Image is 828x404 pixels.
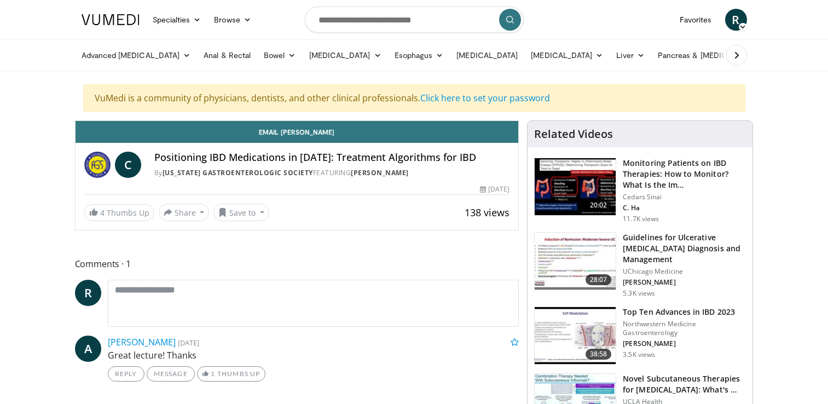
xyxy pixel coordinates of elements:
a: [MEDICAL_DATA] [450,44,524,66]
a: A [75,336,101,362]
a: Bowel [257,44,302,66]
a: [PERSON_NAME] [108,336,176,348]
a: 38:58 Top Ten Advances in IBD 2023 Northwestern Medicine Gastroenterology [PERSON_NAME] 3.5K views [534,307,746,365]
a: Message [147,366,195,382]
p: [PERSON_NAME] [623,339,746,348]
a: 4 Thumbs Up [84,204,154,221]
span: 138 views [465,206,509,219]
img: VuMedi Logo [82,14,140,25]
a: 28:07 Guidelines for Ulcerative [MEDICAL_DATA] Diagnosis and Management UChicago Medicine [PERSON... [534,232,746,298]
p: 5.3K views [623,289,655,298]
span: 4 [100,207,105,218]
a: Reply [108,366,144,382]
img: 609225da-72ea-422a-b68c-0f05c1f2df47.150x105_q85_crop-smart_upscale.jpg [535,158,616,215]
img: 2f51e707-cd8d-4a31-8e3f-f47d06a7faca.150x105_q85_crop-smart_upscale.jpg [535,307,616,364]
button: Share [159,204,210,221]
a: [PERSON_NAME] [351,168,409,177]
a: [US_STATE] Gastroenterologic Society [163,168,313,177]
a: Pancreas & [MEDICAL_DATA] [651,44,779,66]
img: Florida Gastroenterologic Society [84,152,111,178]
p: 11.7K views [623,215,659,223]
button: Save to [213,204,269,221]
span: 1 [211,370,215,378]
h4: Positioning IBD Medications in [DATE]: Treatment Algorithms for IBD [154,152,510,164]
a: Favorites [673,9,719,31]
a: Specialties [146,9,208,31]
span: Comments 1 [75,257,519,271]
p: Great lecture! Thanks [108,349,519,362]
div: By FEATURING [154,168,510,178]
img: 5d508c2b-9173-4279-adad-7510b8cd6d9a.150x105_q85_crop-smart_upscale.jpg [535,233,616,290]
a: Click here to set your password [420,92,550,104]
div: [DATE] [480,184,509,194]
p: [PERSON_NAME] [623,278,746,287]
a: [MEDICAL_DATA] [303,44,388,66]
p: 3.5K views [623,350,655,359]
a: C [115,152,141,178]
h3: Top Ten Advances in IBD 2023 [623,307,746,318]
input: Search topics, interventions [305,7,524,33]
span: 20:02 [586,200,612,211]
a: Liver [610,44,651,66]
a: Browse [207,9,258,31]
h3: Guidelines for Ulcerative [MEDICAL_DATA] Diagnosis and Management [623,232,746,265]
a: Email [PERSON_NAME] [76,121,519,143]
div: VuMedi is a community of physicians, dentists, and other clinical professionals. [83,84,745,112]
h3: Monitoring Patients on IBD Therapies: How to Monitor? What Is the Im… [623,158,746,191]
p: Cedars Sinai [623,193,746,201]
span: 28:07 [586,274,612,285]
a: R [75,280,101,306]
a: Esophagus [388,44,450,66]
span: 38:58 [586,349,612,360]
a: R [725,9,747,31]
a: 1 Thumbs Up [197,366,265,382]
a: Anal & Rectal [197,44,257,66]
a: 20:02 Monitoring Patients on IBD Therapies: How to Monitor? What Is the Im… Cedars Sinai C. Ha 11... [534,158,746,223]
p: C. Ha [623,204,746,212]
a: [MEDICAL_DATA] [524,44,610,66]
h4: Related Videos [534,128,613,141]
h3: Novel Subcutaneous Therapies for [MEDICAL_DATA]: What's … [623,373,746,395]
a: Advanced [MEDICAL_DATA] [75,44,198,66]
p: UChicago Medicine [623,267,746,276]
p: Northwestern Medicine Gastroenterology [623,320,746,337]
small: [DATE] [178,338,199,348]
